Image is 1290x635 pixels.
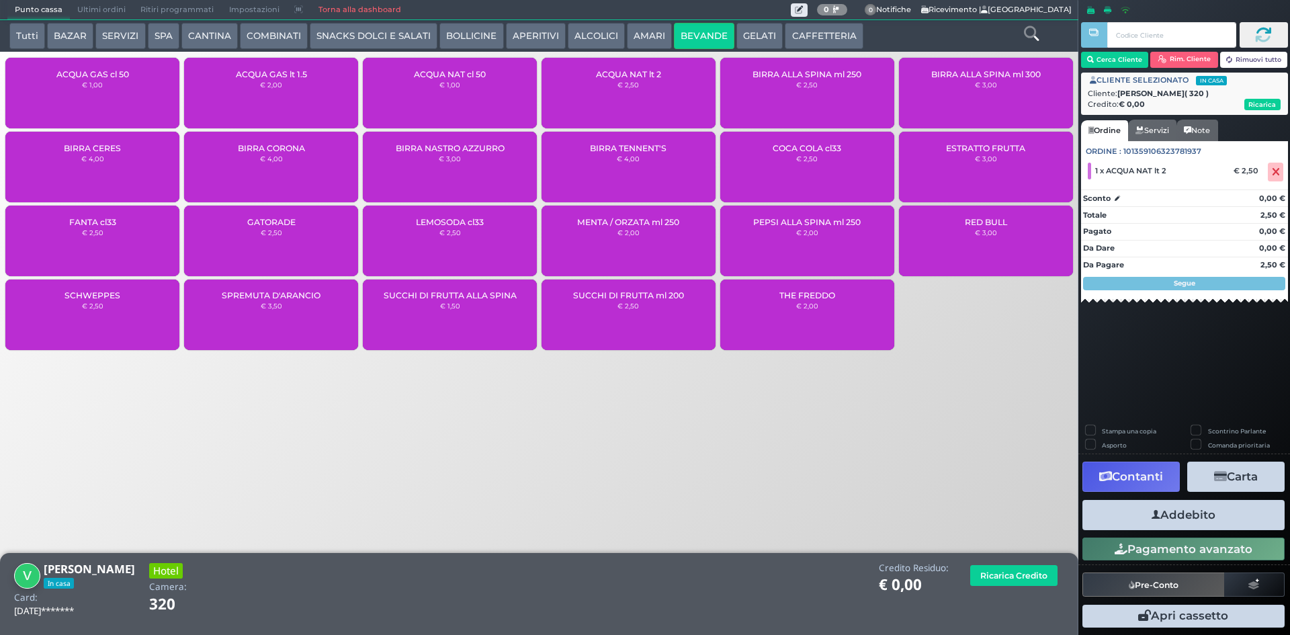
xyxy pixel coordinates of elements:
[796,81,818,89] small: € 2,50
[149,563,183,579] h3: Hotel
[674,23,734,50] button: BEVANDE
[1082,538,1285,560] button: Pagamento avanzato
[69,217,116,227] span: FANTA cl33
[736,23,783,50] button: GELATI
[975,81,997,89] small: € 3,00
[617,228,640,237] small: € 2,00
[1102,427,1156,435] label: Stampa una copia
[975,155,997,163] small: € 3,00
[439,155,461,163] small: € 3,00
[1081,120,1128,142] a: Ordine
[149,596,213,613] h1: 320
[64,290,120,300] span: SCHWEPPES
[396,143,505,153] span: BIRRA NASTRO AZZURRO
[1119,99,1145,109] strong: € 0,00
[865,4,877,16] span: 0
[56,69,129,79] span: ACQUA GAS cl 50
[7,1,70,19] span: Punto cassa
[1208,427,1266,435] label: Scontrino Parlante
[779,290,835,300] span: THE FREDDO
[965,217,1007,227] span: RED BULL
[1123,146,1201,157] span: 101359106323781937
[1082,573,1225,597] button: Pre-Conto
[577,217,679,227] span: MENTA / ORZATA ml 250
[796,302,818,310] small: € 2,00
[1244,99,1281,110] button: Ricarica
[506,23,566,50] button: APERITIVI
[1187,462,1285,492] button: Carta
[796,155,818,163] small: € 2,50
[148,23,179,50] button: SPA
[596,69,661,79] span: ACQUA NAT lt 2
[568,23,625,50] button: ALCOLICI
[627,23,672,50] button: AMARI
[82,302,103,310] small: € 2,50
[240,23,308,50] button: COMBINATI
[439,23,503,50] button: BOLLICINE
[247,217,296,227] span: GATORADE
[310,23,437,50] button: SNACKS DOLCI E SALATI
[1102,441,1127,450] label: Asporto
[81,155,104,163] small: € 4,00
[1259,243,1285,253] strong: 0,00 €
[414,69,486,79] span: ACQUA NAT cl 50
[64,143,121,153] span: BIRRA CERES
[9,23,45,50] button: Tutti
[1208,441,1270,450] label: Comanda prioritaria
[1082,462,1180,492] button: Contanti
[970,565,1058,586] button: Ricarica Credito
[1117,89,1209,98] b: [PERSON_NAME]
[238,143,305,153] span: BIRRA CORONA
[975,228,997,237] small: € 3,00
[1259,194,1285,203] strong: 0,00 €
[47,23,93,50] button: BAZAR
[1090,75,1227,86] span: CLIENTE SELEZIONATO
[44,561,135,577] b: [PERSON_NAME]
[931,69,1041,79] span: BIRRA ALLA SPINA ml 300
[879,577,949,593] h1: € 0,00
[1083,243,1115,253] strong: Da Dare
[1176,120,1217,141] a: Note
[44,578,74,589] span: In casa
[1128,120,1176,141] a: Servizi
[261,302,282,310] small: € 3,50
[70,1,133,19] span: Ultimi ordini
[753,217,861,227] span: PEPSI ALLA SPINA ml 250
[181,23,238,50] button: CANTINA
[773,143,841,153] span: COCA COLA cl33
[82,81,103,89] small: € 1,00
[222,290,320,300] span: SPREMUTA D'ARANCIO
[1082,500,1285,530] button: Addebito
[1083,210,1107,220] strong: Totale
[439,228,461,237] small: € 2,50
[260,155,283,163] small: € 4,00
[1081,52,1149,68] button: Cerca Cliente
[1260,210,1285,220] strong: 2,50 €
[1196,76,1227,85] span: In casa
[785,23,863,50] button: CAFFETTERIA
[384,290,517,300] span: SUCCHI DI FRUTTA ALLA SPINA
[824,5,829,14] b: 0
[1185,88,1209,99] span: ( 320 )
[1220,52,1288,68] button: Rimuovi tutto
[14,593,38,603] h4: Card:
[796,228,818,237] small: € 2,00
[879,563,949,573] h4: Credito Residuo:
[261,228,282,237] small: € 2,50
[1083,193,1111,204] strong: Sconto
[617,81,639,89] small: € 2,50
[1107,22,1236,48] input: Codice Cliente
[1150,52,1218,68] button: Rim. Cliente
[14,563,40,589] img: Vincenzo D‘angelo
[1174,279,1195,288] strong: Segue
[1259,226,1285,236] strong: 0,00 €
[1232,166,1265,175] div: € 2,50
[1088,88,1281,99] div: Cliente:
[416,217,484,227] span: LEMOSODA cl33
[617,155,640,163] small: € 4,00
[1095,166,1166,175] span: 1 x ACQUA NAT lt 2
[590,143,666,153] span: BIRRA TENNENT'S
[946,143,1025,153] span: ESTRATTO FRUTTA
[133,1,221,19] span: Ritiri programmati
[1260,260,1285,269] strong: 2,50 €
